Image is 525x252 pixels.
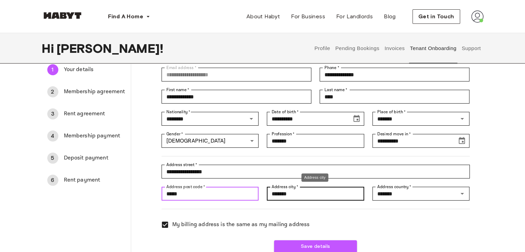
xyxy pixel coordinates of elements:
div: 6 [47,175,58,186]
div: Address city [301,173,328,182]
button: Choose date, selected date is Sep 18, 2025 [455,134,469,148]
label: Nationality [166,109,191,115]
button: Find A Home [103,10,156,23]
div: 4 [47,130,58,142]
div: Email address [162,68,311,81]
div: 2Membership agreement [42,84,131,100]
div: 3 [47,108,58,119]
button: Open [457,114,467,124]
div: Last name [320,90,469,104]
label: Address street [166,162,197,168]
span: Membership payment [64,132,125,140]
a: For Business [285,10,331,23]
div: 5 [47,153,58,164]
label: Place of birth [377,109,406,115]
button: Open [457,189,467,198]
div: 1Your details [42,61,131,78]
label: Profession [272,131,295,137]
div: [DEMOGRAPHIC_DATA] [162,134,259,148]
button: Profile [313,33,331,64]
div: 1 [47,64,58,75]
span: For Business [291,12,325,21]
span: Membership agreement [64,88,125,96]
span: Hi [42,41,57,56]
button: Tenant Onboarding [409,33,457,64]
button: Invoices [384,33,406,64]
label: First name [166,87,189,93]
a: For Landlords [331,10,378,23]
button: Support [461,33,482,64]
span: Deposit payment [64,154,125,162]
span: Blog [384,12,396,21]
div: 4Membership payment [42,128,131,144]
img: Habyt [42,12,83,19]
div: 6Rent payment [42,172,131,188]
div: user profile tabs [312,33,483,64]
span: My billing address is the same as my mailing address [172,221,310,229]
label: Email address [166,65,196,71]
div: Address post code [162,187,259,201]
a: About Habyt [241,10,285,23]
span: Get in Touch [418,12,454,21]
label: Address country [377,184,411,190]
div: 3Rent agreement [42,106,131,122]
label: Address city [272,184,298,190]
div: First name [162,90,311,104]
div: Phone [320,68,469,81]
div: Address city [267,187,364,201]
button: Choose date, selected date is Aug 23, 2004 [350,112,363,126]
div: Address street [162,165,470,178]
button: Pending Bookings [334,33,380,64]
div: 2 [47,86,58,97]
button: Open [246,114,256,124]
label: Last name [324,87,348,93]
button: Get in Touch [412,9,460,24]
span: For Landlords [336,12,373,21]
a: Blog [378,10,401,23]
span: Rent agreement [64,110,125,118]
label: Phone [324,65,339,71]
label: Desired move in [377,131,411,137]
div: Profession [267,134,364,148]
label: Gender [166,131,183,137]
span: [PERSON_NAME] ! [57,41,163,56]
span: Your details [64,66,125,74]
label: Date of birth [272,109,299,115]
div: 5Deposit payment [42,150,131,166]
span: Find A Home [108,12,143,21]
label: Address post code [166,184,205,190]
span: Rent payment [64,176,125,184]
img: avatar [471,10,484,23]
span: About Habyt [246,12,280,21]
